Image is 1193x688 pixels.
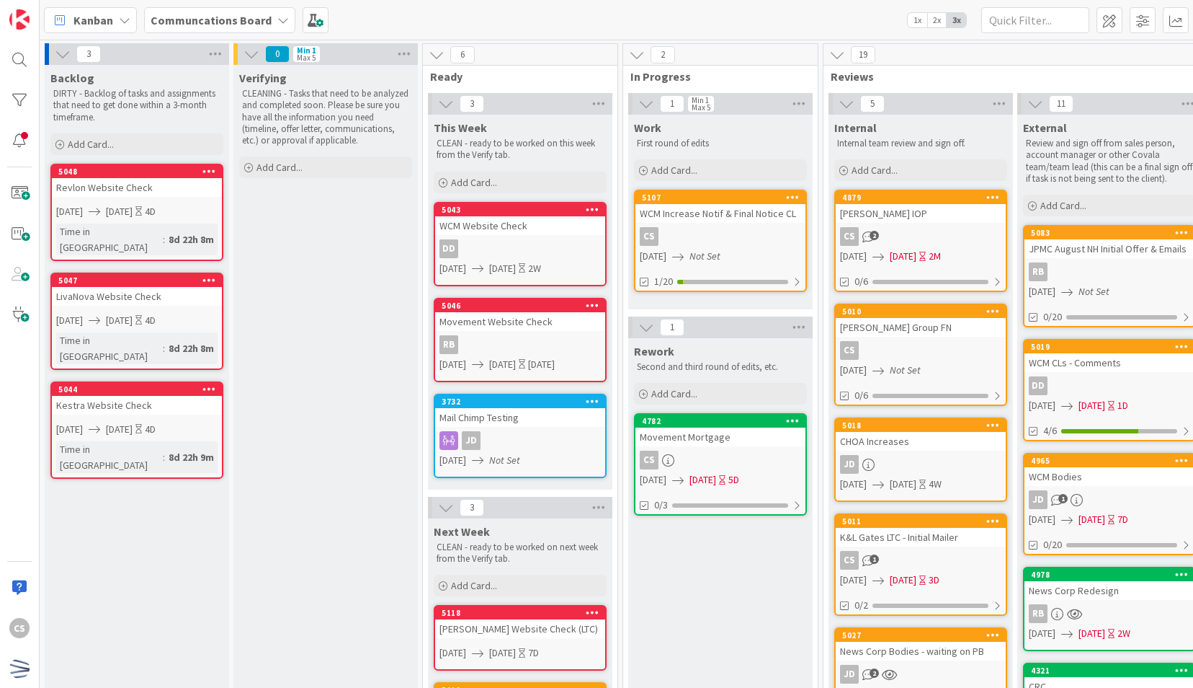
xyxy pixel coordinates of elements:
b: Communcations Board [151,13,272,27]
a: 5018CHOA IncreasesJD[DATE][DATE]4W [834,418,1007,502]
div: 5027News Corp Bodies - waiting on PB [836,629,1006,661]
div: DD [435,239,605,258]
div: 5010 [836,305,1006,318]
div: Min 1 [692,97,709,104]
p: First round of edits [637,138,804,149]
p: Internal team review and sign off. [837,138,1004,149]
p: DIRTY - Backlog of tasks and assignments that need to get done within a 3-month timeframe. [53,88,220,123]
div: 8d 22h 8m [165,340,218,356]
span: Add Card... [451,176,497,189]
div: 5018 [836,419,1006,432]
div: 5046Movement Website Check [435,299,605,331]
div: CS [836,341,1006,360]
span: 6 [450,46,475,63]
a: 5048Revlon Website Check[DATE][DATE]4DTime in [GEOGRAPHIC_DATA]:8d 22h 8m [50,164,223,261]
div: Max 5 [297,54,316,61]
span: [DATE] [640,472,666,488]
span: [DATE] [106,313,133,328]
a: 5044Kestra Website Check[DATE][DATE]4DTime in [GEOGRAPHIC_DATA]:8d 22h 9m [50,382,223,479]
span: Add Card... [651,387,697,400]
div: 7D [1117,512,1128,527]
span: 1 [660,95,684,113]
span: 3x [947,13,966,27]
span: [DATE] [106,204,133,219]
div: LivaNova Website Check [52,287,222,306]
span: [DATE] [56,313,83,328]
div: 2W [528,261,541,276]
span: External [1023,120,1067,135]
p: CLEANING - Tasks that need to be analyzed and completed soon. Please be sure you have all the inf... [242,88,409,146]
div: JD [840,665,859,684]
div: 5046 [435,299,605,312]
div: 2M [929,249,941,264]
div: 5118 [442,608,605,618]
div: CS [836,227,1006,246]
span: 2x [927,13,947,27]
div: Revlon Website Check [52,178,222,197]
div: 8d 22h 8m [165,231,218,247]
div: CHOA Increases [836,432,1006,451]
span: Add Card... [451,579,497,592]
span: Add Card... [1040,199,1086,212]
span: [DATE] [1029,512,1055,527]
div: 4879 [842,193,1006,203]
p: Review and sign off from sales person, account manager or other Covala team/team lead (this can b... [1026,138,1193,185]
div: Time in [GEOGRAPHIC_DATA] [56,224,163,255]
div: 4D [145,422,156,437]
span: 0 [265,45,290,63]
div: 5107 [642,193,805,203]
div: 5044 [52,383,222,396]
div: 4879[PERSON_NAME] IOP [836,191,1006,223]
div: 4W [929,477,942,492]
div: WCM Website Check [435,216,605,235]
img: Visit kanbanzone.com [9,9,30,30]
span: [DATE] [840,573,867,588]
span: [DATE] [890,249,916,264]
span: [DATE] [640,249,666,264]
div: Max 5 [692,104,710,111]
span: [DATE] [840,249,867,264]
span: [DATE] [1078,626,1105,641]
div: 4782 [635,415,805,428]
div: 4879 [836,191,1006,204]
img: avatar [9,658,30,679]
span: 1 [660,319,684,336]
span: : [163,449,165,465]
span: 0/20 [1043,537,1062,552]
span: Ready [430,69,599,84]
span: [DATE] [840,477,867,492]
span: 0/6 [854,388,868,403]
div: WCM Increase Notif & Final Notice CL [635,204,805,223]
span: 0/2 [854,598,868,613]
div: 7D [528,645,539,661]
span: Add Card... [68,138,114,151]
div: 2W [1117,626,1130,641]
span: [DATE] [489,261,516,276]
span: [DATE] [1029,626,1055,641]
span: [DATE] [56,422,83,437]
div: DD [439,239,458,258]
a: 5046Movement Website CheckRB[DATE][DATE][DATE] [434,298,607,382]
div: 4782Movement Mortgage [635,415,805,446]
div: Movement Mortgage [635,428,805,446]
div: Min 1 [297,47,316,54]
div: News Corp Bodies - waiting on PB [836,642,1006,661]
span: : [163,340,165,356]
span: 5 [860,95,885,113]
i: Not Set [489,454,520,467]
span: In Progress [630,69,800,84]
span: Next Week [434,524,490,539]
span: Backlog [50,71,94,85]
div: CS [635,451,805,469]
div: JD [1029,490,1047,509]
input: Quick Filter... [981,7,1089,33]
a: 5047LivaNova Website Check[DATE][DATE]4DTime in [GEOGRAPHIC_DATA]:8d 22h 8m [50,273,223,370]
div: RB [439,335,458,354]
div: 5118[PERSON_NAME] Website Check (LTC) [435,607,605,638]
div: 4D [145,313,156,328]
span: 0/20 [1043,309,1062,325]
span: 11 [1049,95,1073,113]
span: Verifying [239,71,287,85]
div: 5043 [435,203,605,216]
i: Not Set [890,363,921,376]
